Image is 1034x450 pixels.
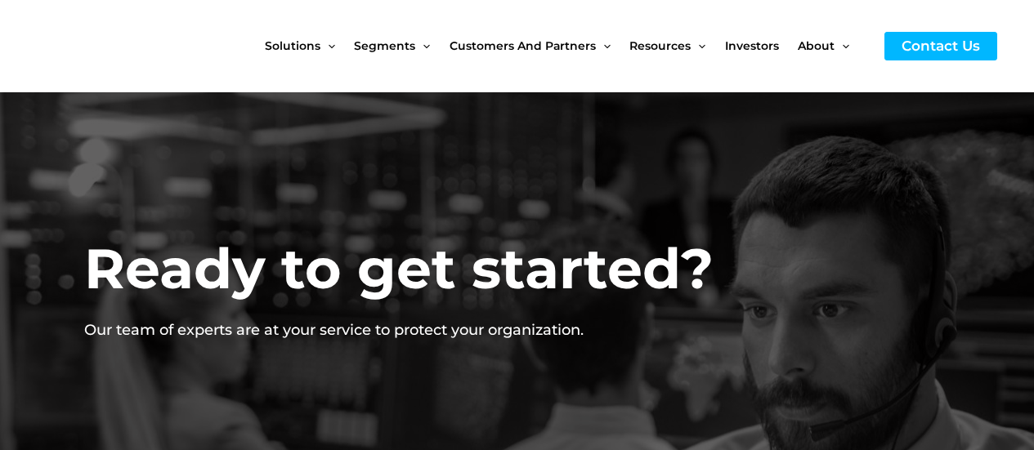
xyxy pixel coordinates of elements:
span: Menu Toggle [415,11,430,80]
span: Resources [629,11,691,80]
span: Menu Toggle [835,11,849,80]
span: Menu Toggle [320,11,335,80]
nav: Site Navigation: New Main Menu [265,11,868,80]
a: Contact Us [884,32,997,60]
span: Investors [725,11,779,80]
span: About [798,11,835,80]
h2: Ready to get started? [84,233,714,305]
span: Customers and Partners [450,11,596,80]
p: Our team of experts are at your service to protect your organization. [84,320,714,341]
span: Menu Toggle [596,11,611,80]
span: Segments [354,11,415,80]
img: CyberCatch [29,12,225,80]
span: Menu Toggle [691,11,705,80]
a: Investors [725,11,798,80]
span: Solutions [265,11,320,80]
